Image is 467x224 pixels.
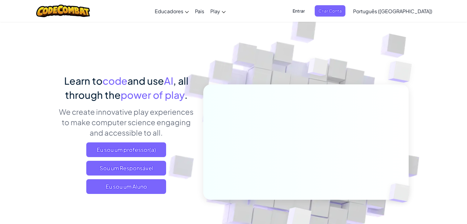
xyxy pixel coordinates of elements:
[296,46,340,91] img: Overlap cubes
[207,3,229,19] a: Play
[164,75,173,87] span: AI
[127,75,164,87] span: and use
[210,8,220,14] span: Play
[376,46,429,98] img: Overlap cubes
[353,8,432,14] span: Português ([GEOGRAPHIC_DATA])
[103,75,127,87] span: code
[378,171,424,215] img: Overlap cubes
[350,3,435,19] a: Português ([GEOGRAPHIC_DATA])
[155,8,183,14] span: Educadores
[289,5,309,17] button: Entrar
[185,89,188,101] span: .
[36,5,90,17] img: CodeCombat logo
[86,161,166,176] a: Sou um Responsável
[86,179,166,194] button: Eu sou um Aluno
[315,5,345,17] button: Criar Conta
[86,142,166,157] a: Eu sou um professor(a)
[152,3,192,19] a: Educadores
[59,106,194,138] p: We create innovative play experiences to make computer science engaging and accessible to all.
[64,75,103,87] span: Learn to
[121,89,185,101] span: power of play
[192,3,207,19] a: Pais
